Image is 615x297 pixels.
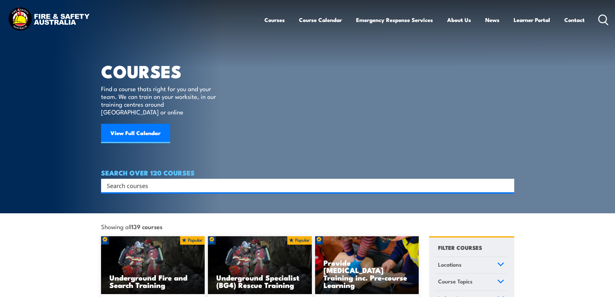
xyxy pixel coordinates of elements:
a: Provide [MEDICAL_DATA] Training inc. Pre-course Learning [315,236,419,294]
img: Underground mine rescue [101,236,205,294]
a: News [485,11,499,28]
p: Find a course thats right for you and your team. We can train on your worksite, in our training c... [101,85,219,116]
span: Showing all [101,223,162,230]
a: Course Topics [435,274,507,291]
h4: SEARCH OVER 120 COURSES [101,169,514,176]
a: Learner Portal [514,11,550,28]
h3: Underground Specialist (BG4) Rescue Training [216,274,303,289]
a: Contact [564,11,585,28]
h3: Underground Fire and Search Training [109,274,197,289]
input: Search input [107,181,500,190]
img: Low Voltage Rescue and Provide CPR [315,236,419,294]
span: Course Topics [438,277,473,286]
a: Courses [264,11,285,28]
img: Underground mine rescue [208,236,312,294]
span: Locations [438,260,462,269]
a: Underground Fire and Search Training [101,236,205,294]
h1: COURSES [101,63,225,79]
form: Search form [108,181,501,190]
button: Search magnifier button [503,181,512,190]
a: Underground Specialist (BG4) Rescue Training [208,236,312,294]
h3: Provide [MEDICAL_DATA] Training inc. Pre-course Learning [323,259,411,289]
h4: FILTER COURSES [438,243,482,252]
a: Locations [435,257,507,274]
a: About Us [447,11,471,28]
a: Course Calendar [299,11,342,28]
strong: 139 courses [131,222,162,231]
a: Emergency Response Services [356,11,433,28]
a: View Full Calendar [101,124,170,143]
